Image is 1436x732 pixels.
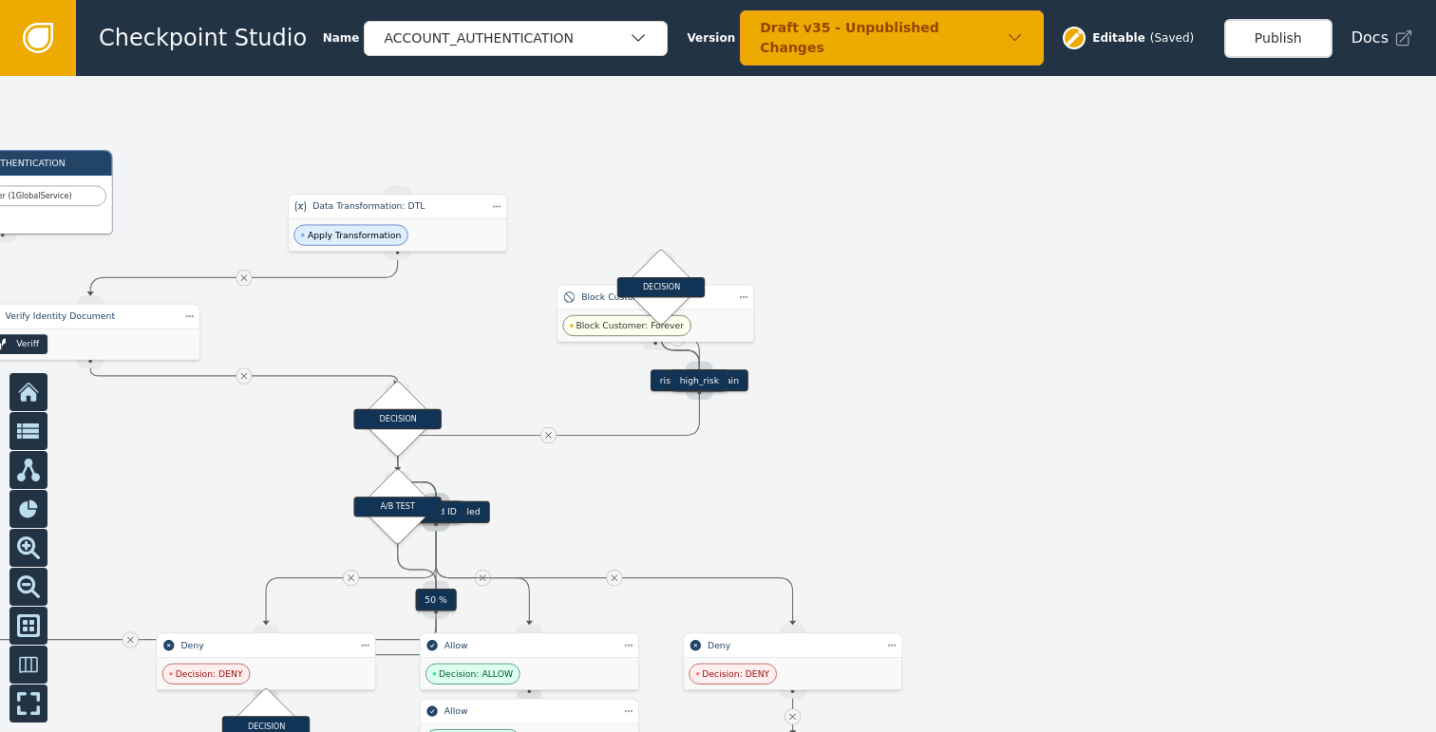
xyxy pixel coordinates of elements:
[576,319,684,332] span: Block Customer: Forever
[16,338,39,351] div: Veriff
[1150,29,1194,47] div: ( Saved )
[617,277,705,297] div: DECISION
[708,639,878,652] div: Deny
[760,18,1006,58] div: Draft v35 - Unpublished Changes
[1351,27,1413,49] a: Docs
[1351,27,1389,49] span: Docs
[1224,19,1332,58] button: Publish
[702,667,769,681] span: Decision: DENY
[439,667,513,681] span: Decision: ALLOW
[444,704,614,718] div: Allow
[312,200,482,214] div: Data Transformation: DTL
[671,369,728,391] div: high_risk
[180,639,350,652] div: Deny
[740,10,1044,66] button: Draft v35 - Unpublished Changes
[444,639,614,652] div: Allow
[416,589,457,610] div: 50 %
[308,229,401,242] span: Apply Transformation
[581,291,729,304] div: Block Customer
[687,29,735,47] span: Version
[323,29,360,47] span: Name
[353,408,441,428] div: DECISION
[384,28,629,48] div: ACCOUNT_AUTHENTICATION
[176,667,243,681] span: Decision: DENY
[99,21,307,55] span: Checkpoint Studio
[1092,29,1145,47] span: Editable
[364,21,668,56] button: ACCOUNT_AUTHENTICATION
[6,310,176,323] div: Verify Identity Document
[406,501,466,523] div: Invalid ID
[353,497,441,516] div: A/B TEST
